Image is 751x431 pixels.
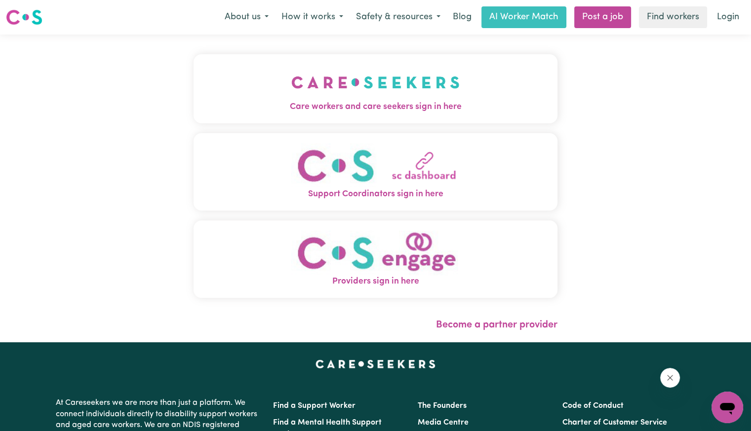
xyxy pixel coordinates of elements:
a: Careseekers logo [6,6,42,29]
span: Providers sign in here [194,275,557,288]
iframe: Close message [660,368,680,388]
a: AI Worker Match [481,6,566,28]
iframe: Button to launch messaging window [711,392,743,423]
a: Login [711,6,745,28]
span: Need any help? [6,7,60,15]
a: Find a Support Worker [273,402,356,410]
a: The Founders [418,402,467,410]
span: Care workers and care seekers sign in here [194,101,557,113]
a: Become a partner provider [436,320,557,330]
button: Care workers and care seekers sign in here [194,54,557,123]
button: About us [218,7,275,28]
button: Providers sign in here [194,220,557,298]
button: Safety & resources [350,7,447,28]
a: Post a job [574,6,631,28]
a: Find workers [639,6,707,28]
span: Support Coordinators sign in here [194,188,557,201]
a: Code of Conduct [562,402,624,410]
button: Support Coordinators sign in here [194,133,557,211]
a: Careseekers home page [316,360,435,368]
a: Charter of Customer Service [562,419,667,427]
button: How it works [275,7,350,28]
a: Blog [447,6,477,28]
a: Media Centre [418,419,469,427]
img: Careseekers logo [6,8,42,26]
